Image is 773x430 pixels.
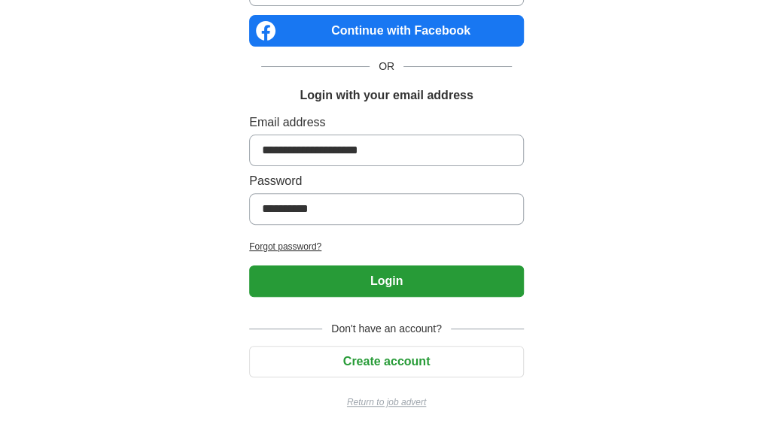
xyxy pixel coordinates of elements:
[322,321,451,337] span: Don't have an account?
[249,114,524,132] label: Email address
[249,240,524,253] a: Forgot password?
[249,265,524,297] button: Login
[370,59,403,74] span: OR
[300,86,473,104] h1: Login with your email address
[249,355,524,368] a: Create account
[249,172,524,190] label: Password
[249,346,524,377] button: Create account
[249,15,524,47] a: Continue with Facebook
[249,395,524,409] a: Return to job advert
